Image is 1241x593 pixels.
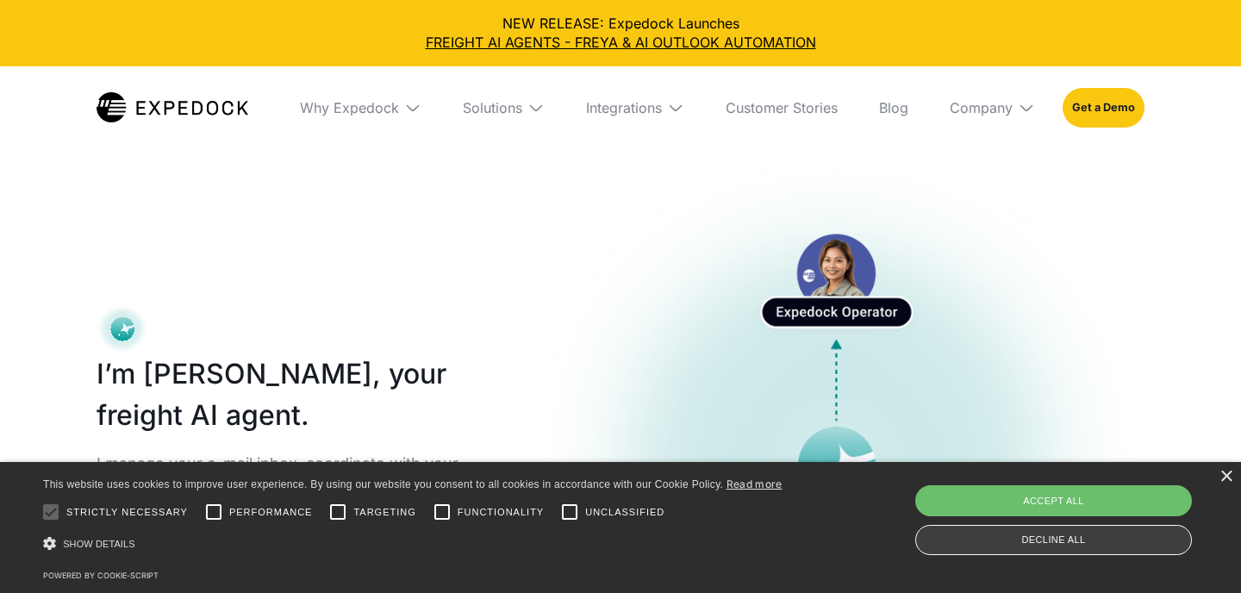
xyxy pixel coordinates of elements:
div: Why Expedock [300,99,399,116]
span: Unclassified [585,505,664,520]
span: Functionality [458,505,544,520]
a: Read more [727,478,783,490]
div: NEW RELEASE: Expedock Launches [14,14,1227,53]
div: Decline all [915,525,1192,555]
div: Company [950,99,1013,116]
div: Accept all [915,485,1192,516]
div: Solutions [449,66,558,149]
iframe: Chat Widget [1155,510,1241,593]
div: Solutions [463,99,522,116]
a: Customer Stories [712,66,851,149]
span: Strictly necessary [66,505,188,520]
a: Get a Demo [1063,88,1144,128]
h1: I’m [PERSON_NAME], your freight AI agent. [97,353,502,436]
span: Performance [229,505,313,520]
div: Integrations [586,99,662,116]
span: This website uses cookies to improve user experience. By using our website you consent to all coo... [43,478,723,490]
a: Powered by cookie-script [43,571,159,580]
div: Close [1219,471,1232,484]
div: Company [936,66,1049,149]
div: Why Expedock [286,66,435,149]
a: Blog [865,66,922,149]
span: Show details [63,539,135,549]
a: FREIGHT AI AGENTS - FREYA & AI OUTLOOK AUTOMATION [14,33,1227,52]
div: Show details [43,532,783,556]
div: Integrations [572,66,698,149]
span: Targeting [353,505,415,520]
